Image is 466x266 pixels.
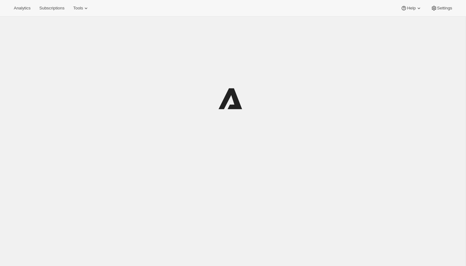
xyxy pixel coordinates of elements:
span: Subscriptions [39,6,64,11]
button: Analytics [10,4,34,13]
span: Analytics [14,6,30,11]
span: Help [407,6,415,11]
button: Settings [427,4,456,13]
button: Help [397,4,425,13]
button: Tools [69,4,93,13]
button: Subscriptions [35,4,68,13]
span: Settings [437,6,452,11]
span: Tools [73,6,83,11]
